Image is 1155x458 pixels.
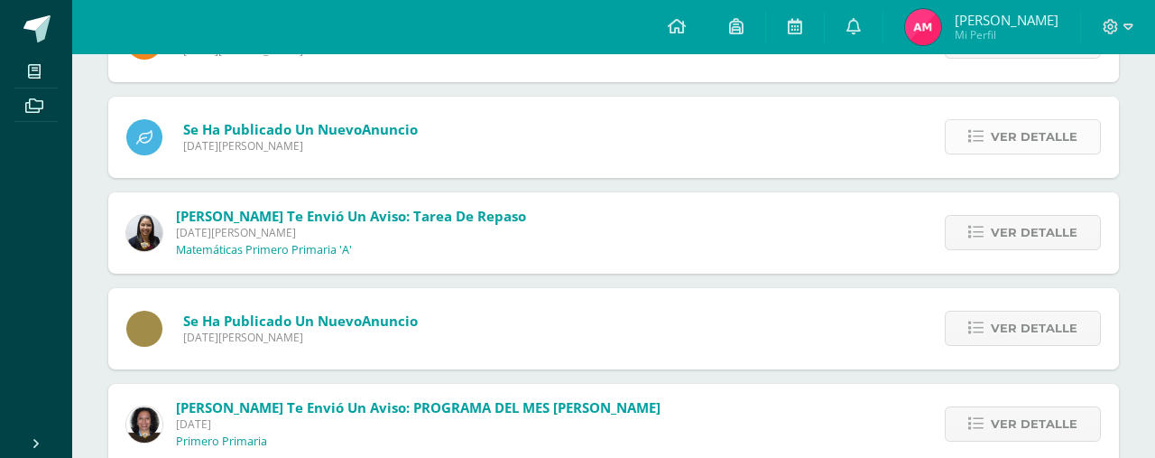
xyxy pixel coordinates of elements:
[955,27,1058,42] span: Mi Perfil
[991,216,1077,249] span: Ver detalle
[176,207,526,225] span: [PERSON_NAME] te envió un aviso: Tarea de repaso
[183,138,418,154] span: [DATE][PERSON_NAME]
[176,225,526,240] span: [DATE][PERSON_NAME]
[183,120,418,138] span: Se ha publicado un nuevo
[955,11,1058,29] span: [PERSON_NAME]
[183,312,418,330] span: Se ha publicado un nuevo
[991,120,1077,154] span: Ver detalle
[991,312,1077,345] span: Ver detalle
[362,120,418,138] span: Anuncio
[176,435,267,449] p: Primero Primaria
[176,398,661,416] span: [PERSON_NAME] te envió un aviso: PROGRAMA DEL MES [PERSON_NAME]
[362,312,418,330] span: Anuncio
[905,9,941,45] img: a944aec88ad1edc6b7e2268fb46c47a2.png
[126,215,162,251] img: 371134ed12361ef19fcdb996a71dd417.png
[176,243,352,257] p: Matemáticas Primero Primaria 'A'
[126,407,162,443] img: e68d219a534587513e5f5ff35cf77afa.png
[176,416,661,432] span: [DATE]
[183,330,418,345] span: [DATE][PERSON_NAME]
[991,407,1077,441] span: Ver detalle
